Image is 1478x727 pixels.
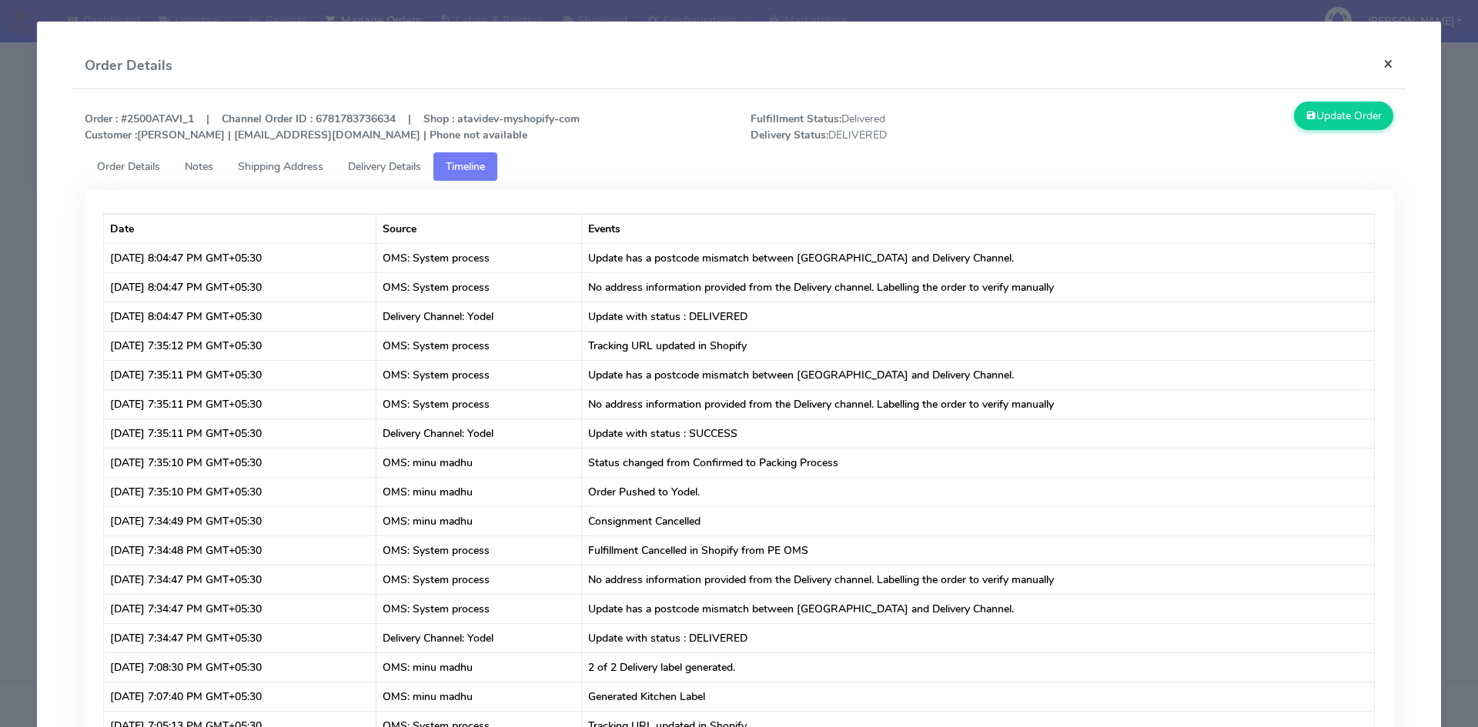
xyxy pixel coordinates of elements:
span: Delivered DELIVERED [739,111,1072,143]
td: [DATE] 8:04:47 PM GMT+05:30 [104,302,377,331]
td: [DATE] 8:04:47 PM GMT+05:30 [104,272,377,302]
ul: Tabs [85,152,1394,181]
td: [DATE] 7:34:48 PM GMT+05:30 [104,535,377,565]
td: [DATE] 7:35:10 PM GMT+05:30 [104,448,377,477]
td: OMS: System process [376,360,582,389]
td: [DATE] 7:34:49 PM GMT+05:30 [104,506,377,535]
td: Fulfillment Cancelled in Shopify from PE OMS [582,535,1374,565]
td: OMS: System process [376,594,582,623]
td: [DATE] 7:08:30 PM GMT+05:30 [104,652,377,682]
td: OMS: minu madhu [376,448,582,477]
th: Events [582,214,1374,243]
td: [DATE] 7:35:11 PM GMT+05:30 [104,389,377,419]
td: [DATE] 7:34:47 PM GMT+05:30 [104,565,377,594]
td: Update with status : SUCCESS [582,419,1374,448]
td: [DATE] 7:07:40 PM GMT+05:30 [104,682,377,711]
button: Update Order [1294,102,1394,130]
td: [DATE] 7:35:12 PM GMT+05:30 [104,331,377,360]
td: No address information provided from the Delivery channel. Labelling the order to verify manually [582,565,1374,594]
td: Delivery Channel: Yodel [376,623,582,652]
span: Notes [185,159,213,174]
td: [DATE] 7:35:11 PM GMT+05:30 [104,360,377,389]
td: OMS: System process [376,389,582,419]
td: OMS: System process [376,243,582,272]
td: Update with status : DELIVERED [582,623,1374,652]
td: Order Pushed to Yodel. [582,477,1374,506]
span: Delivery Details [348,159,421,174]
td: Tracking URL updated in Shopify [582,331,1374,360]
td: [DATE] 7:34:47 PM GMT+05:30 [104,623,377,652]
th: Source [376,214,582,243]
td: OMS: System process [376,272,582,302]
td: Consignment Cancelled [582,506,1374,535]
td: OMS: System process [376,565,582,594]
strong: Customer : [85,128,137,142]
td: OMS: minu madhu [376,682,582,711]
th: Date [104,214,377,243]
h4: Order Details [85,55,172,76]
td: Update has a postcode mismatch between [GEOGRAPHIC_DATA] and Delivery Channel. [582,360,1374,389]
td: [DATE] 7:35:11 PM GMT+05:30 [104,419,377,448]
td: OMS: minu madhu [376,506,582,535]
span: Shipping Address [238,159,323,174]
td: OMS: System process [376,535,582,565]
span: Timeline [446,159,485,174]
button: Close [1371,43,1406,84]
td: Generated Kitchen Label [582,682,1374,711]
td: Update with status : DELIVERED [582,302,1374,331]
td: OMS: minu madhu [376,652,582,682]
td: OMS: minu madhu [376,477,582,506]
td: No address information provided from the Delivery channel. Labelling the order to verify manually [582,272,1374,302]
strong: Delivery Status: [751,128,828,142]
td: Delivery Channel: Yodel [376,419,582,448]
span: Order Details [97,159,160,174]
td: Delivery Channel: Yodel [376,302,582,331]
td: [DATE] 7:34:47 PM GMT+05:30 [104,594,377,623]
td: Update has a postcode mismatch between [GEOGRAPHIC_DATA] and Delivery Channel. [582,594,1374,623]
td: Update has a postcode mismatch between [GEOGRAPHIC_DATA] and Delivery Channel. [582,243,1374,272]
strong: Order : #2500ATAVI_1 | Channel Order ID : 6781783736634 | Shop : atavidev-myshopify-com [PERSON_N... [85,112,580,142]
td: [DATE] 8:04:47 PM GMT+05:30 [104,243,377,272]
td: [DATE] 7:35:10 PM GMT+05:30 [104,477,377,506]
td: Status changed from Confirmed to Packing Process [582,448,1374,477]
td: 2 of 2 Delivery label generated. [582,652,1374,682]
td: OMS: System process [376,331,582,360]
td: No address information provided from the Delivery channel. Labelling the order to verify manually [582,389,1374,419]
strong: Fulfillment Status: [751,112,841,126]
